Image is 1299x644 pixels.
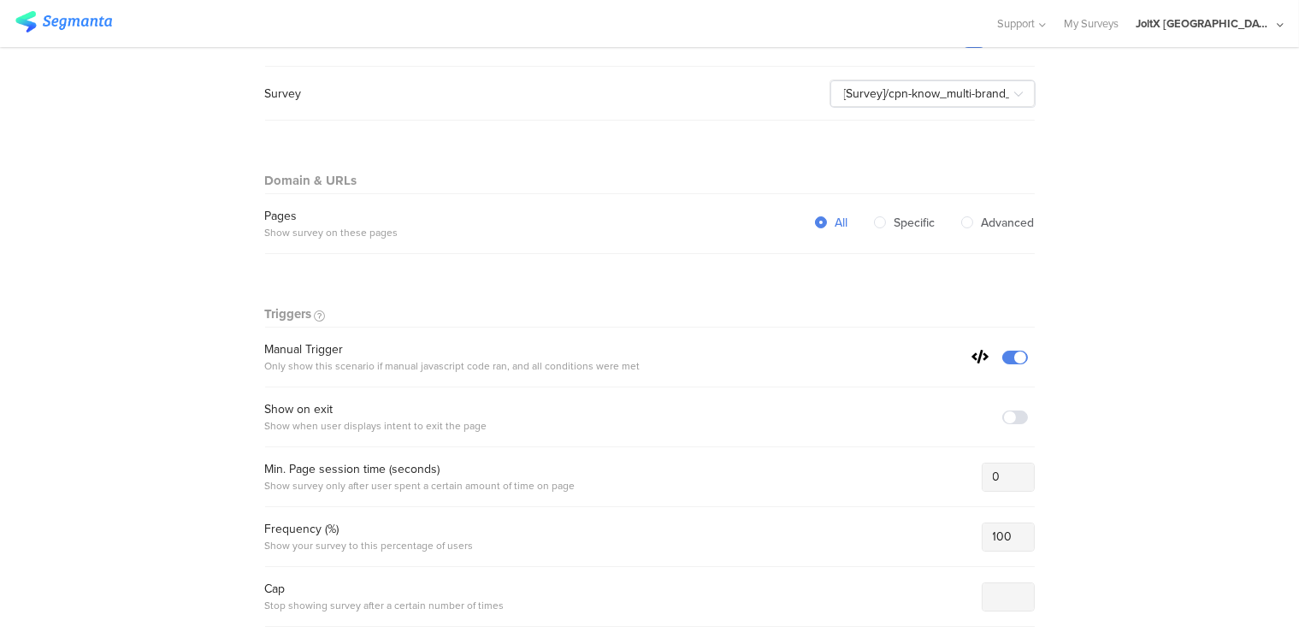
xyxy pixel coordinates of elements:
[265,460,576,478] div: Min. Page session time (seconds)
[265,305,312,327] div: Triggers
[265,580,505,598] div: Cap
[265,225,399,240] div: Show survey on these pages
[265,172,357,193] div: Domain & URLs
[265,207,399,225] div: Pages
[886,214,936,232] span: Specific
[15,11,112,32] img: segmanta logo
[827,214,848,232] span: All
[830,80,1036,108] input: select
[265,85,302,103] div: Survey
[973,214,1035,232] span: Advanced
[1136,15,1272,32] div: JoltX [GEOGRAPHIC_DATA]
[265,418,487,434] div: Show when user displays intent to exit the page
[265,340,641,358] div: Manual Trigger
[265,400,487,418] div: Show on exit
[998,15,1036,32] span: Support
[265,358,641,374] div: Only show this scenario if manual javascript code ran, and all conditions were met
[265,538,474,553] div: Show your survey to this percentage of users
[265,598,505,613] div: Stop showing survey after a certain number of times
[265,520,474,538] div: Frequency (%)
[265,478,576,493] div: Show survey only after user spent a certain amount of time on page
